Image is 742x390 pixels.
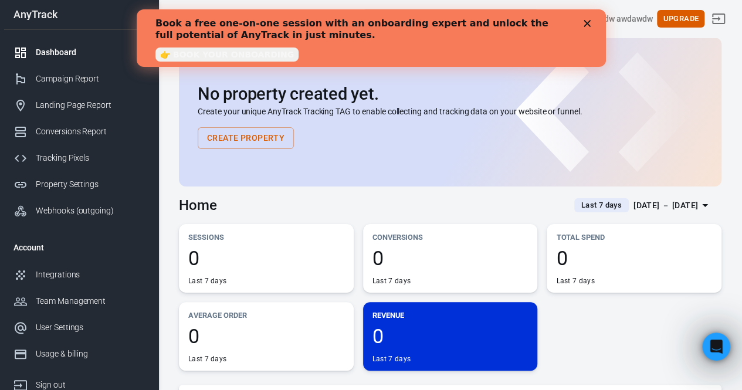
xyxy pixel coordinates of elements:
[36,295,145,307] div: Team Management
[36,269,145,281] div: Integrations
[198,127,294,149] button: Create Property
[198,106,703,118] p: Create your unique AnyTrack Tracking TAG to enable collecting and tracking data on your website o...
[556,248,712,268] span: 0
[36,321,145,334] div: User Settings
[565,196,721,215] button: Last 7 days[DATE] － [DATE]
[4,233,154,262] li: Account
[362,9,538,29] button: Find anything...⌘ + K
[36,348,145,360] div: Usage & billing
[657,10,704,28] button: Upgrade
[4,66,154,92] a: Campaign Report
[4,198,154,224] a: Webhooks (outgoing)
[36,205,145,217] div: Webhooks (outgoing)
[173,9,193,29] a: Create new property
[577,199,626,211] span: Last 7 days
[372,248,528,268] span: 0
[188,231,344,243] p: Sessions
[704,5,733,33] a: Sign out
[556,231,712,243] p: Total Spend
[372,231,528,243] p: Conversions
[179,197,217,213] h3: Home
[36,46,145,59] div: Dashboard
[4,9,154,20] div: AnyTrack
[188,248,344,268] span: 0
[188,309,344,321] p: Average Order
[36,178,145,191] div: Property Settings
[188,326,344,346] span: 0
[372,326,528,346] span: 0
[372,309,528,321] p: Revenue
[4,145,154,171] a: Tracking Pixels
[198,84,703,103] h2: No property created yet.
[702,333,730,361] iframe: Intercom live chat
[4,288,154,314] a: Team Management
[4,118,154,145] a: Conversions Report
[447,11,459,18] div: Close
[4,314,154,341] a: User Settings
[372,354,411,364] div: Last 7 days
[4,171,154,198] a: Property Settings
[4,39,154,66] a: Dashboard
[36,126,145,138] div: Conversions Report
[36,99,145,111] div: Landing Page Report
[137,9,606,67] iframe: Intercom live chat banner
[4,341,154,367] a: Usage & billing
[36,73,145,85] div: Campaign Report
[4,92,154,118] a: Landing Page Report
[36,152,145,164] div: Tracking Pixels
[633,198,698,213] div: [DATE] － [DATE]
[568,13,652,25] div: Account id: 9AE0gZNB
[4,262,154,288] a: Integrations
